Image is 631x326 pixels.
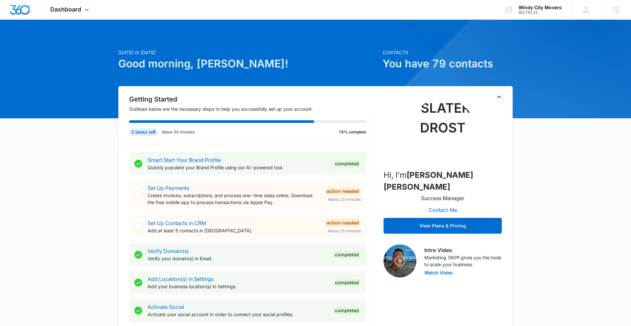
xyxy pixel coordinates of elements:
[118,56,379,72] h1: Good morning, [PERSON_NAME]!
[328,228,361,234] span: About 15 minutes
[148,304,184,310] a: Activate Social
[383,56,513,72] h1: You have 79 contacts
[148,248,189,254] a: Verify Domain(s)
[11,11,16,16] img: logo_orange.svg
[148,157,221,163] a: Smart Start Your Brand Profile
[65,38,71,43] img: tab_keywords_by_traffic_grey.svg
[384,244,416,277] img: Intro Video
[118,49,379,56] p: [DATE] is [DATE]
[495,93,503,101] button: Toggle Collapse
[148,311,328,318] p: Activate your social account in order to connect your social profiles.
[73,39,111,43] div: Keywords by Traffic
[148,220,206,226] a: Set Up Contacts in CRM
[148,164,328,171] p: Quickly populate your Brand Profile using our AI-powered tool.
[421,194,464,202] p: Success Manager
[519,5,562,10] div: account name
[325,219,361,227] div: Action Needed
[325,187,361,195] div: Action Needed
[18,11,32,16] div: v 4.0.25
[410,98,476,164] img: Slater Drost
[333,279,361,287] div: Completed
[384,169,502,193] p: Hi, I'm
[50,6,81,13] span: Dashboard
[333,307,361,314] div: Completed
[129,94,374,104] h2: Getting Started
[384,170,473,192] strong: [PERSON_NAME] [PERSON_NAME]
[17,17,72,22] div: Domain: [DOMAIN_NAME]
[162,129,195,135] p: About 30 minutes
[424,254,502,268] p: Marketing 360® gives you the tools to scale your business.
[148,185,189,191] a: Set Up Payments
[519,10,562,15] div: account id
[25,39,59,43] div: Domain Overview
[148,283,328,290] p: Add your business location(s) in Settings.
[18,38,23,43] img: tab_domain_overview_orange.svg
[339,129,366,135] p: 78% complete
[424,270,453,275] button: Watch Video
[384,218,502,234] button: View Plans & Pricing
[383,49,513,56] p: Contacts
[333,251,361,259] div: Completed
[148,227,319,234] p: Add at least 5 contacts in [GEOGRAPHIC_DATA].
[148,276,214,282] a: Add Location(s) in Settings
[422,202,464,218] button: Contact Me
[129,105,374,112] p: Outlined below are the necessary steps to help you successfully set up your account.
[148,192,319,206] p: Create invoices, subscriptions, and process one-time sales online. Download the free mobile app t...
[11,17,16,22] img: website_grey.svg
[148,255,328,262] p: Verify your domain(s) in Email.
[129,128,158,136] div: 2 tasks left
[424,246,502,254] h3: Intro Video
[328,197,361,202] span: About 15 minutes
[333,160,361,168] div: Completed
